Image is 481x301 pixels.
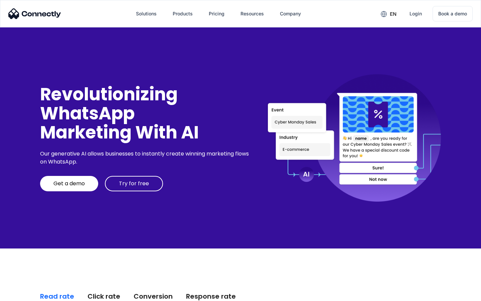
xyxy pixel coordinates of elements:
div: Read rate [40,292,74,301]
a: Book a demo [433,6,473,21]
a: Pricing [203,6,230,22]
div: Pricing [209,9,224,18]
div: Click rate [88,292,120,301]
div: Conversion [134,292,173,301]
a: Get a demo [40,176,98,191]
ul: Language list [13,289,40,299]
a: Try for free [105,176,163,191]
div: Our generative AI allows businesses to instantly create winning marketing flows on WhatsApp. [40,150,251,166]
aside: Language selected: English [7,289,40,299]
div: Solutions [136,9,157,18]
div: Company [280,9,301,18]
a: Login [404,6,427,22]
div: Resources [240,9,264,18]
div: Get a demo [53,180,85,187]
div: en [390,9,396,19]
img: Connectly Logo [8,8,61,19]
div: Response rate [186,292,236,301]
div: Login [410,9,422,18]
div: Products [173,9,193,18]
div: Try for free [119,180,149,187]
div: Revolutionizing WhatsApp Marketing With AI [40,85,251,142]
